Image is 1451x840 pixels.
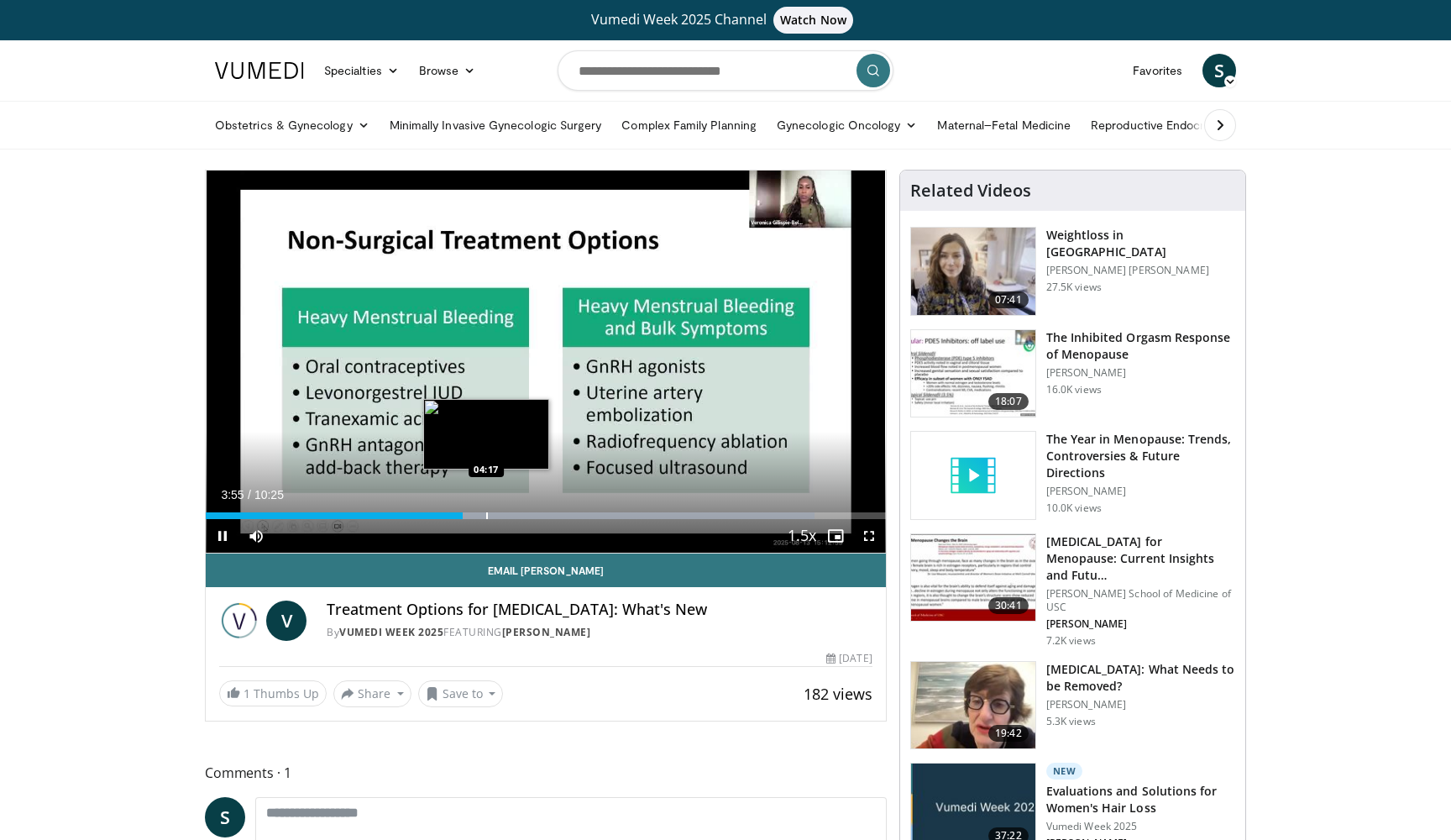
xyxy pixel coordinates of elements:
[1046,587,1235,614] p: [PERSON_NAME] School of Medicine of USC
[244,685,250,701] span: 1
[804,684,872,704] span: 182 views
[773,7,853,34] span: Watch Now
[409,54,486,87] a: Browse
[911,330,1035,417] img: 283c0f17-5e2d-42ba-a87c-168d447cdba4.150x105_q85_crop-smart_upscale.jpg
[254,488,284,501] span: 10:25
[248,488,251,501] span: /
[852,519,886,553] button: Fullscreen
[1046,661,1235,695] h3: [MEDICAL_DATA]: What Needs to be Removed?
[1046,281,1102,294] p: 27.5K views
[339,625,443,639] a: Vumedi Week 2025
[558,50,893,91] input: Search topics, interventions
[217,7,1234,34] a: Vumedi Week 2025 ChannelWatch Now
[910,329,1235,418] a: 18:07 The Inhibited Orgasm Response of Menopause [PERSON_NAME] 16.0K views
[988,291,1029,308] span: 07:41
[206,519,239,553] button: Pause
[1046,533,1235,584] h3: [MEDICAL_DATA] for Menopause: Current Insights and Futu…
[327,601,872,619] h4: Treatment Options for [MEDICAL_DATA]: What's New
[215,62,304,79] img: VuMedi Logo
[910,661,1235,750] a: 19:42 [MEDICAL_DATA]: What Needs to be Removed? [PERSON_NAME] 5.3K views
[1046,431,1235,481] h3: The Year in Menopause: Trends, Controversies & Future Directions
[1046,634,1096,648] p: 7.2K views
[1046,715,1096,728] p: 5.3K views
[423,399,549,470] img: image.jpeg
[910,533,1235,648] a: 30:41 [MEDICAL_DATA] for Menopause: Current Insights and Futu… [PERSON_NAME] School of Medicine o...
[910,431,1235,520] a: The Year in Menopause: Trends, Controversies & Future Directions [PERSON_NAME] 10.0K views
[1081,108,1362,142] a: Reproductive Endocrinology & [MEDICAL_DATA]
[927,108,1081,142] a: Maternal–Fetal Medicine
[1046,763,1083,780] p: New
[380,108,612,142] a: Minimally Invasive Gynecologic Surgery
[1202,54,1236,87] a: S
[1046,485,1235,498] p: [PERSON_NAME]
[221,488,244,501] span: 3:55
[819,519,852,553] button: Enable picture-in-picture mode
[988,725,1029,742] span: 19:42
[611,108,767,142] a: Complex Family Planning
[219,680,327,706] a: 1 Thumbs Up
[205,797,245,837] a: S
[1046,227,1235,260] h3: Weightloss in [GEOGRAPHIC_DATA]
[239,519,273,553] button: Mute
[1046,820,1235,833] p: Vumedi Week 2025
[206,171,886,554] video-js: Video Player
[911,432,1035,519] img: video_placeholder_short.svg
[988,393,1029,410] span: 18:07
[910,181,1031,201] h4: Related Videos
[1046,783,1235,816] h3: Evaluations and Solutions for Women's Hair Loss
[911,662,1035,749] img: 4d0a4bbe-a17a-46ab-a4ad-f5554927e0d3.150x105_q85_crop-smart_upscale.jpg
[205,762,887,784] span: Comments 1
[1046,329,1235,363] h3: The Inhibited Orgasm Response of Menopause
[785,519,819,553] button: Playback Rate
[1046,383,1102,396] p: 16.0K views
[314,54,409,87] a: Specialties
[1046,698,1235,711] p: [PERSON_NAME]
[219,601,259,641] img: Vumedi Week 2025
[418,680,504,707] button: Save to
[333,680,411,707] button: Share
[327,625,872,640] div: By FEATURING
[266,601,306,641] a: V
[911,534,1035,622] img: 47271b8a-94f4-49c8-b914-2a3d3af03a9e.150x105_q85_crop-smart_upscale.jpg
[910,227,1235,316] a: 07:41 Weightloss in [GEOGRAPHIC_DATA] [PERSON_NAME] [PERSON_NAME] 27.5K views
[1046,366,1235,380] p: [PERSON_NAME]
[1046,501,1102,515] p: 10.0K views
[206,554,886,587] a: Email [PERSON_NAME]
[1046,264,1235,277] p: [PERSON_NAME] [PERSON_NAME]
[206,512,886,519] div: Progress Bar
[205,108,380,142] a: Obstetrics & Gynecology
[502,625,591,639] a: [PERSON_NAME]
[1046,617,1235,631] p: [PERSON_NAME]
[988,597,1029,614] span: 30:41
[911,228,1035,315] img: 9983fed1-7565-45be-8934-aef1103ce6e2.150x105_q85_crop-smart_upscale.jpg
[1123,54,1192,87] a: Favorites
[767,108,927,142] a: Gynecologic Oncology
[826,651,872,666] div: [DATE]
